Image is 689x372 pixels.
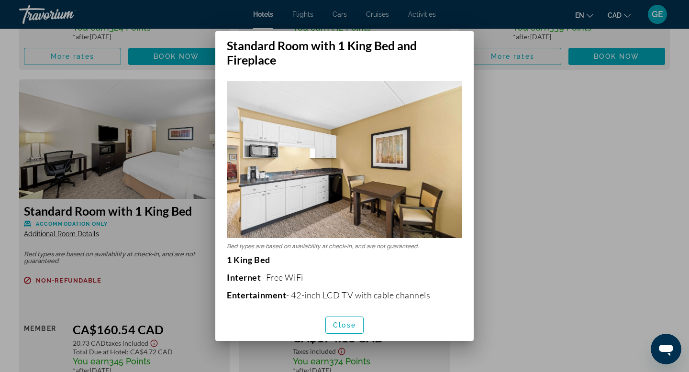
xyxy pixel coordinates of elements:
[227,307,462,328] p: - Refrigerator, microwave, coffee/tea maker, and room service (limited hours)
[227,272,261,283] b: Internet
[325,317,364,334] button: Close
[227,254,270,265] strong: 1 King Bed
[227,243,462,250] p: Bed types are based on availability at check-in, and are not guaranteed.
[227,81,462,238] img: Standard Room with 1 King Bed and Fireplace
[651,334,681,364] iframe: Button to launch messaging window
[333,321,356,329] span: Close
[227,290,462,300] p: - 42-inch LCD TV with cable channels
[227,290,286,300] b: Entertainment
[227,272,462,283] p: - Free WiFi
[227,307,279,318] b: Food & Drink
[215,31,474,67] h2: Standard Room with 1 King Bed and Fireplace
